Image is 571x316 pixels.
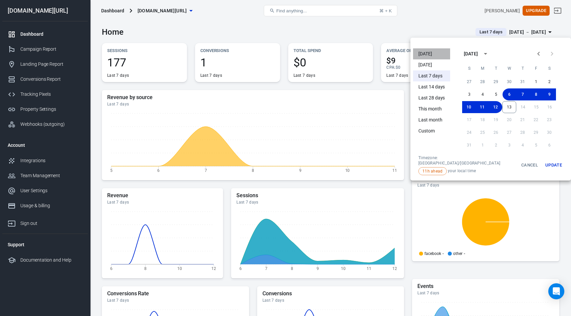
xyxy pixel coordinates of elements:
span: Thursday [517,62,529,75]
button: 9 [543,88,556,100]
button: 8 [529,88,543,100]
li: Last 28 days [413,92,450,103]
button: 7 [516,88,529,100]
span: Tuesday [490,62,502,75]
button: 28 [476,76,489,88]
li: [DATE] [413,48,450,59]
button: 3 [462,88,476,100]
button: 1 [529,76,543,88]
button: 2 [543,76,556,88]
button: 27 [462,76,476,88]
span: Monday [477,62,489,75]
button: 10 [462,101,475,113]
button: 12 [489,101,502,113]
button: 31 [516,76,529,88]
span: Friday [530,62,542,75]
button: 5 [489,88,503,100]
span: your local time [418,167,516,175]
li: Last 14 days [413,81,450,92]
button: Update [543,155,564,175]
span: Wednesday [503,62,515,75]
li: [DATE] [413,59,450,70]
button: 30 [503,76,516,88]
li: Custom [413,125,450,136]
span: Saturday [543,62,555,75]
span: Sunday [463,62,475,75]
div: Timezone: [GEOGRAPHIC_DATA]/[GEOGRAPHIC_DATA] [418,155,516,166]
li: Last 7 days [413,70,450,81]
button: 13 [502,101,516,113]
button: 11 [475,101,489,113]
button: 6 [503,88,516,100]
li: Last month [413,114,450,125]
div: [DATE] [464,50,478,57]
button: Cancel [519,155,540,175]
button: 4 [476,88,489,100]
button: 29 [489,76,503,88]
button: calendar view is open, switch to year view [480,48,491,59]
span: 11h ahead [420,168,445,174]
button: Previous month [532,47,545,60]
li: This month [413,103,450,114]
div: Open Intercom Messenger [548,283,564,299]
